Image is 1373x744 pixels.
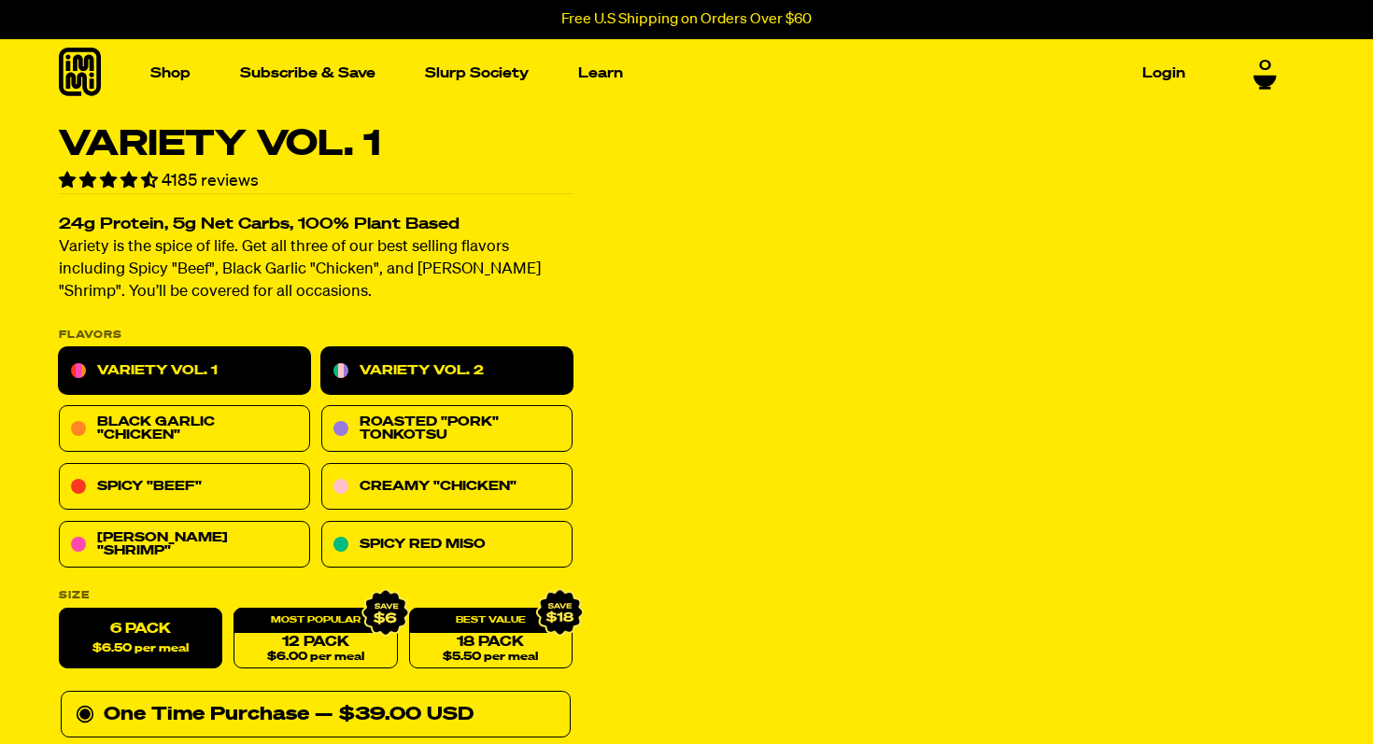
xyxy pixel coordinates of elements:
[561,11,812,28] p: Free U.S Shipping on Orders Over $60
[143,39,1193,107] nav: Main navigation
[409,609,573,669] a: 18 Pack$5.50 per meal
[267,652,364,664] span: $6.00 per meal
[59,330,573,341] p: Flavors
[59,406,310,453] a: Black Garlic "Chicken"
[1259,58,1271,75] span: 0
[59,348,310,395] a: Variety Vol. 1
[59,591,573,601] label: Size
[321,522,573,569] a: Spicy Red Miso
[59,173,162,190] span: 4.55 stars
[1135,59,1193,88] a: Login
[59,127,573,162] h1: Variety Vol. 1
[321,406,573,453] a: Roasted "Pork" Tonkotsu
[233,59,383,88] a: Subscribe & Save
[1253,58,1277,90] a: 0
[59,609,222,669] label: 6 Pack
[59,522,310,569] a: [PERSON_NAME] "Shrimp"
[321,348,573,395] a: Variety Vol. 2
[59,218,573,233] h2: 24g Protein, 5g Net Carbs, 100% Plant Based
[571,59,630,88] a: Learn
[162,173,259,190] span: 4185 reviews
[418,59,536,88] a: Slurp Society
[234,609,397,669] a: 12 Pack$6.00 per meal
[92,643,189,655] span: $6.50 per meal
[315,700,474,730] div: — $39.00 USD
[59,464,310,511] a: Spicy "Beef"
[143,59,198,88] a: Shop
[76,700,556,730] div: One Time Purchase
[321,464,573,511] a: Creamy "Chicken"
[443,652,538,664] span: $5.50 per meal
[59,237,573,304] p: Variety is the spice of life. Get all three of our best selling flavors including Spicy "Beef", B...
